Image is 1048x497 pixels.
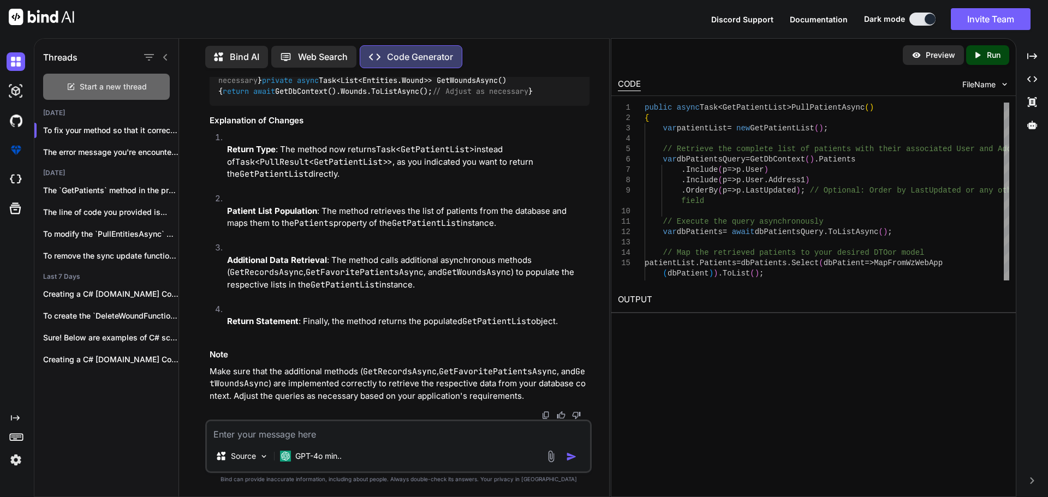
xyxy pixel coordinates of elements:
span: < [718,103,722,112]
img: darkChat [7,52,25,71]
span: User [746,176,764,184]
span: ) [805,176,809,184]
span: . [718,269,722,278]
div: 3 [618,123,630,134]
span: async [297,75,319,85]
span: ToListAsync [828,227,878,236]
span: var [663,227,676,236]
span: // Execute the query asynchronously [663,217,823,226]
span: field [681,196,704,205]
span: MapFromWzWebApp [874,259,943,267]
span: => [865,259,874,267]
p: Preview [926,50,955,61]
span: = [746,155,750,164]
h1: Threads [43,51,78,64]
img: GPT-4o mini [280,451,291,462]
p: Bind AI [230,50,259,63]
p: To create the `DeleteWoundFunction` in your AngularJS... [43,310,178,321]
button: Invite Team [951,8,1031,30]
span: ( [718,186,722,195]
span: GetPatientList [723,103,787,112]
img: chevron down [1000,80,1009,89]
img: copy [541,411,550,420]
strong: Additional Data Retrieval [227,255,327,265]
p: Web Search [298,50,348,63]
span: ( [865,103,869,112]
span: Patients [819,155,855,164]
div: 9 [618,185,630,196]
span: . [681,186,686,195]
p: Code Generator [387,50,453,63]
span: PullPatientAsync [791,103,865,112]
span: Documentation [790,15,848,24]
button: Documentation [790,14,848,25]
span: async [676,103,699,112]
p: To remove the sync update functionality from... [43,250,178,261]
div: 10 [618,206,630,217]
div: 14 [618,248,630,258]
span: => [727,165,736,174]
span: => [727,186,736,195]
img: darkAi-studio [7,82,25,100]
p: Source [231,451,256,462]
span: { [645,113,649,122]
span: ToList [723,269,750,278]
span: ; [823,124,827,133]
span: p [722,176,727,184]
p: : Finally, the method returns the populated object. [227,315,589,328]
div: 16 [618,279,630,289]
span: = [736,259,741,267]
span: . [681,176,686,184]
p: : The method now returns instead of , as you indicated you want to return the directly. [227,143,589,181]
code: GetFavoritePatientsAsync [439,366,557,377]
span: ) [754,269,759,278]
p: The line of code you provided is... [43,207,178,218]
img: icon [566,451,577,462]
span: patientList [676,124,727,133]
span: patientList [645,259,695,267]
span: ( [805,155,809,164]
span: ; [800,186,805,195]
span: Discord Support [711,15,773,24]
span: new [736,124,750,133]
img: attachment [545,450,557,463]
code: GetFavoritePatientsAsync [306,267,424,278]
p: Bind can provide inaccurate information, including about people. Always double-check its answers.... [205,475,592,483]
div: CODE [618,78,641,91]
span: Task [699,103,718,112]
span: dbPatient [668,269,709,278]
span: . [741,176,745,184]
span: public [645,103,672,112]
span: . [741,186,745,195]
p: : The method calls additional asynchronous methods ( , , and ) to populate the respective lists i... [227,254,589,291]
img: preview [912,50,921,60]
p: The error message you're encountering, `TypeError: Cannot... [43,147,178,158]
span: Select [791,259,819,267]
span: Patients [699,259,736,267]
span: Include [686,176,718,184]
span: // Map the retrieved patients to your desired DTO [663,248,888,257]
code: Task<PullResult<GetPatientList>> [235,157,392,167]
span: => [727,176,736,184]
span: ) [764,165,768,174]
span: ( [663,269,667,278]
p: GPT-4o min.. [295,451,342,462]
span: FileName [962,79,996,90]
span: dbPatient [823,259,865,267]
img: Pick Models [259,452,269,461]
span: ( [718,165,722,174]
code: Patients [294,218,334,229]
span: ) [796,186,800,195]
span: ( [814,124,819,133]
span: . [823,227,827,236]
code: GetRecordsAsync [363,366,437,377]
span: private [262,75,293,85]
img: like [557,411,565,420]
img: cloudideIcon [7,170,25,189]
span: ( [718,176,722,184]
span: ) [809,155,814,164]
span: . [741,165,745,174]
span: Address1 [769,176,805,184]
div: 7 [618,165,630,175]
span: = [722,227,727,236]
